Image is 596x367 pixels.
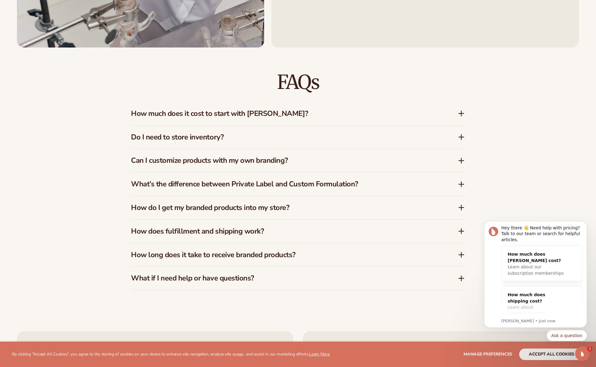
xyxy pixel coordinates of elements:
h3: How do I get my branded products into my store? [131,203,440,212]
span: 1 [588,346,592,351]
h2: FAQs [131,72,465,92]
button: Manage preferences [463,349,512,360]
button: accept all cookies [519,349,584,360]
h3: How long does it take to receive branded products? [131,251,440,259]
h3: What if I need help or have questions? [131,274,440,283]
p: By clicking "Accept All Cookies", you agree to the storing of cookies on your device to enhance s... [12,352,330,357]
h3: Can I customize products with my own branding? [131,156,440,165]
h3: What’s the difference between Private Label and Custom Formulation? [131,180,440,188]
iframe: Intercom notifications message [475,216,596,345]
h3: Do I need to store inventory? [131,133,440,142]
h3: How does fulfillment and shipping work? [131,227,440,236]
span: Manage preferences [463,351,512,357]
iframe: Intercom live chat [575,346,590,361]
a: Learn More [309,351,329,357]
h3: How much does it cost to start with [PERSON_NAME]? [131,109,440,118]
